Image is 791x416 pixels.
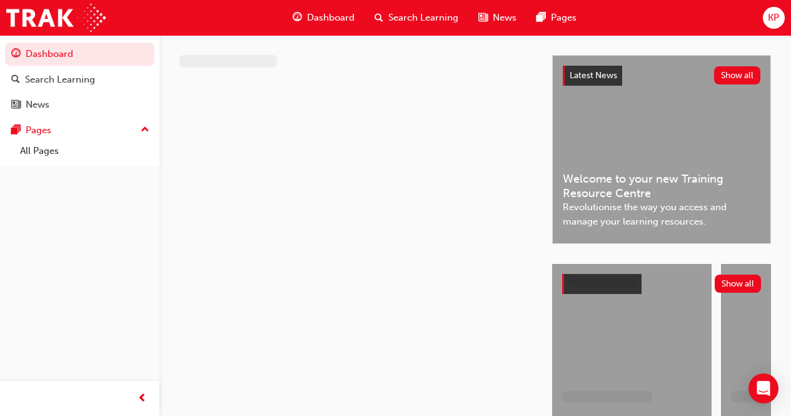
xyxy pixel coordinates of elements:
[388,11,458,25] span: Search Learning
[714,66,761,84] button: Show all
[26,98,49,112] div: News
[493,11,516,25] span: News
[468,5,526,31] a: news-iconNews
[11,74,20,86] span: search-icon
[293,10,302,26] span: guage-icon
[563,172,760,200] span: Welcome to your new Training Resource Centre
[5,40,154,119] button: DashboardSearch LearningNews
[5,43,154,66] a: Dashboard
[6,4,106,32] img: Trak
[138,391,147,407] span: prev-icon
[763,7,785,29] button: KP
[748,373,778,403] div: Open Intercom Messenger
[768,11,779,25] span: KP
[141,122,149,138] span: up-icon
[15,141,154,161] a: All Pages
[551,11,577,25] span: Pages
[563,200,760,228] span: Revolutionise the way you access and manage your learning resources.
[283,5,365,31] a: guage-iconDashboard
[375,10,383,26] span: search-icon
[570,70,617,81] span: Latest News
[11,125,21,136] span: pages-icon
[715,275,762,293] button: Show all
[526,5,587,31] a: pages-iconPages
[5,119,154,142] button: Pages
[25,73,95,87] div: Search Learning
[5,93,154,116] a: News
[562,274,761,294] a: Show all
[478,10,488,26] span: news-icon
[5,68,154,91] a: Search Learning
[552,55,771,244] a: Latest NewsShow allWelcome to your new Training Resource CentreRevolutionise the way you access a...
[11,99,21,111] span: news-icon
[537,10,546,26] span: pages-icon
[563,66,760,86] a: Latest NewsShow all
[11,49,21,60] span: guage-icon
[365,5,468,31] a: search-iconSearch Learning
[26,123,51,138] div: Pages
[307,11,355,25] span: Dashboard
